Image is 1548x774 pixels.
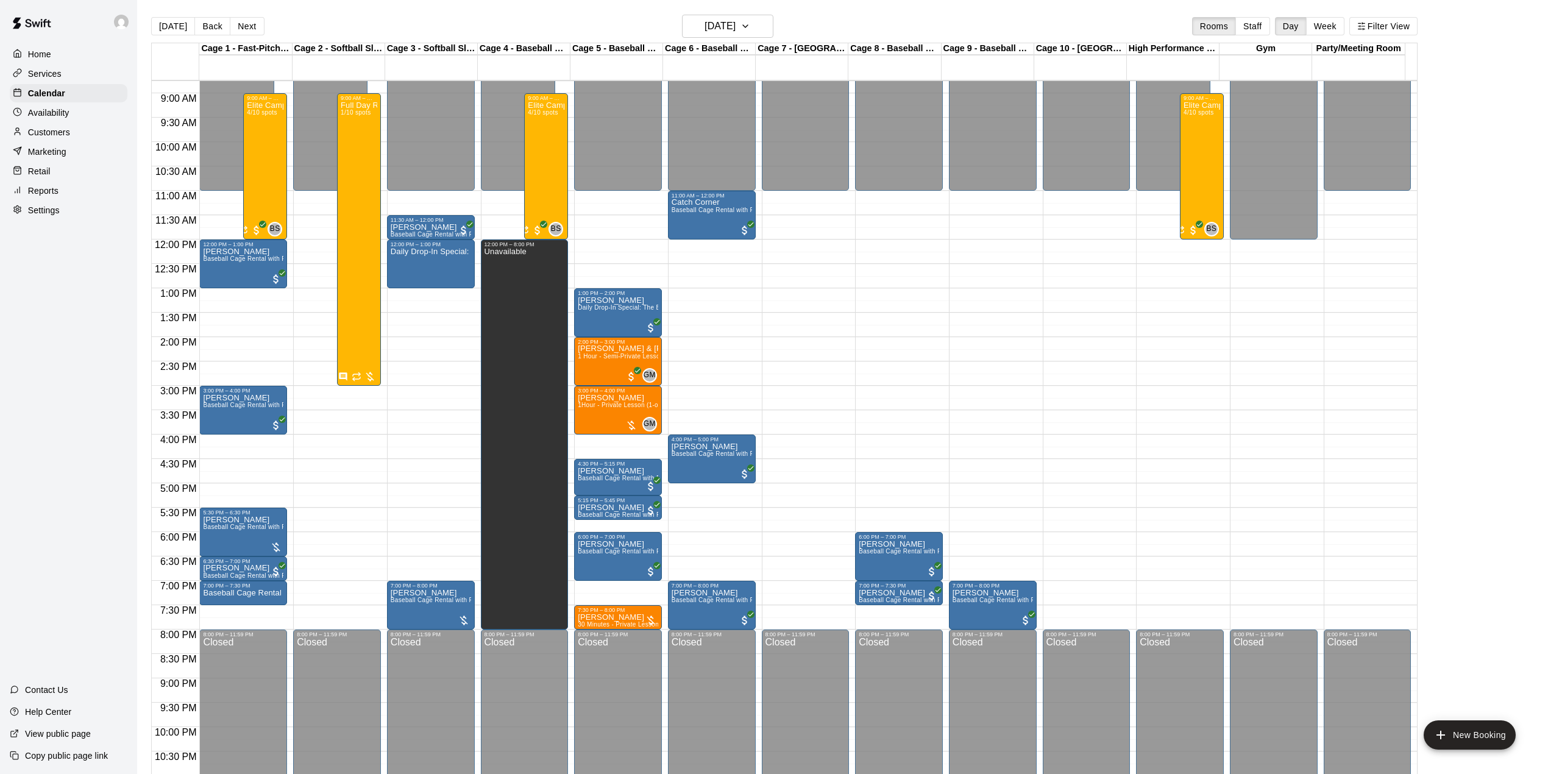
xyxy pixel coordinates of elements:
div: 8:00 PM – 11:59 PM [672,631,752,637]
div: 7:00 PM – 8:00 PM: Baseball Cage Rental with Pitching Machine (4 People Maximum!) [387,581,475,630]
div: 4:30 PM – 5:15 PM: Jason Maclellan [574,459,662,495]
span: 4/10 spots filled [1184,109,1213,116]
div: 8:00 PM – 11:59 PM [1327,631,1408,637]
span: 8:30 PM [157,654,200,664]
div: Cage 6 - Baseball Pitching Machine [663,43,756,55]
div: 12:00 PM – 1:00 PM [203,241,283,247]
p: Settings [28,204,60,216]
div: Cage 8 - Baseball Pitching Machine [848,43,941,55]
span: All customers have paid [531,224,544,236]
div: 6:00 PM – 7:00 PM [859,534,939,540]
div: Baseline Staff [549,222,563,236]
span: 1:30 PM [157,313,200,323]
div: 9:00 AM – 3:00 PM: Full Day Recreational Camp [337,93,381,386]
div: 6:30 PM – 7:00 PM: Liam Ladak [199,556,287,581]
div: 9:00 AM – 12:00 PM [528,95,564,101]
span: Baseline Staff [272,222,282,236]
div: 12:00 PM – 1:00 PM [391,241,471,247]
div: Cage 9 - Baseball Pitching Machine / [GEOGRAPHIC_DATA] [942,43,1034,55]
div: 7:00 PM – 8:00 PM: Simon Lee [949,581,1037,630]
span: All customers have paid [926,590,938,602]
span: 6:00 PM [157,532,200,542]
span: Baseball Cage Rental with Pitching Machine (4 People Maximum!) [859,548,1051,555]
div: Baseline Staff [268,222,282,236]
div: 8:00 PM – 11:59 PM [391,631,471,637]
span: All customers have paid [645,505,657,517]
span: Recurring event [352,372,361,382]
div: 9:00 AM – 12:00 PM [1184,95,1220,101]
a: Reports [10,182,127,200]
div: 7:00 PM – 8:00 PM [391,583,471,589]
div: Retail [10,162,127,180]
div: Marketing [10,143,127,161]
div: 7:00 PM – 8:00 PM [672,583,752,589]
span: 9:30 AM [158,118,200,128]
span: 10:00 PM [152,727,199,737]
div: Cage 3 - Softball Slo-pitch Iron [PERSON_NAME] & Baseball Pitching Machine [385,43,478,55]
div: 9:00 AM – 12:00 PM [247,95,283,101]
div: 4:00 PM – 5:00 PM [672,436,752,442]
div: 4:30 PM – 5:15 PM [578,461,658,467]
div: 8:00 PM – 11:59 PM [297,631,377,637]
button: [DATE] [682,15,773,38]
div: 6:00 PM – 7:00 PM: Andrew Neilson [855,532,943,581]
button: add [1424,720,1516,750]
h6: [DATE] [705,18,736,35]
div: Gabe Manalo [642,417,657,431]
span: All customers have paid [1020,614,1032,627]
a: Settings [10,201,127,219]
button: Next [230,17,264,35]
span: Baseball Cage Rental with Pitching Machine (4 People Maximum!) [578,548,770,555]
div: 6:30 PM – 7:00 PM [203,558,283,564]
span: Baseball Cage Rental with Pitching Machine (4 People Maximum!) [672,597,864,603]
span: 2:00 PM [157,337,200,347]
div: 3:00 PM – 4:00 PM: Sabrina Di Trani [199,386,287,435]
span: All customers have paid [739,614,751,627]
span: All customers have paid [645,566,657,578]
div: 8:00 PM – 11:59 PM [578,631,658,637]
div: 3:00 PM – 4:00 PM [578,388,658,394]
div: 1:00 PM – 2:00 PM [578,290,658,296]
div: 8:00 PM – 11:59 PM [1234,631,1314,637]
div: Joe Florio [112,10,137,34]
span: All customers have paid [739,468,751,480]
div: 11:30 AM – 12:00 PM [391,217,471,223]
div: Party/Meeting Room [1312,43,1405,55]
div: 9:00 AM – 12:00 PM: Elite Camp-half Day [243,93,287,240]
span: 10:00 AM [152,142,200,152]
div: Cage 5 - Baseball Pitching Machine [570,43,663,55]
div: Cage 7 - [GEOGRAPHIC_DATA] [756,43,848,55]
div: 7:00 PM – 7:30 PM [203,583,283,589]
span: GM [644,369,656,382]
span: Baseball Cage Rental with Pitching Machine (4 People Maximum!) [203,402,395,408]
span: Baseball Cage Rental with Pitching Machine (4 People Maximum!) [203,524,395,530]
span: 4/10 spots filled [528,109,558,116]
div: 5:30 PM – 6:30 PM [203,509,283,516]
div: 7:00 PM – 8:00 PM: Francisco Marquez [668,581,756,630]
span: 10:30 PM [152,751,199,762]
span: 11:30 AM [152,215,200,225]
span: All customers have paid [250,224,263,236]
span: 4:30 PM [157,459,200,469]
div: Cage 4 - Baseball Pitching Machine [478,43,570,55]
span: 1/10 spots filled [341,109,371,116]
div: 8:00 PM – 11:59 PM [953,631,1033,637]
p: Services [28,68,62,80]
a: Calendar [10,84,127,102]
div: 5:30 PM – 6:30 PM: Baseball Cage Rental with Pitching Machine (4 People Maximum!) [199,508,287,556]
div: Cage 1 - Fast-Pitch Machine and Automatic Baseball Hack Attack Pitching Machine [199,43,292,55]
p: Marketing [28,146,66,158]
button: Back [194,17,230,35]
span: All customers have paid [645,322,657,334]
button: Staff [1235,17,1270,35]
div: 5:15 PM – 5:45 PM: Jason Maclellan [574,495,662,520]
p: Contact Us [25,684,68,696]
span: 2:30 PM [157,361,200,372]
span: Baseline Staff [553,222,563,236]
span: 30 Minutes - Private Lesson (1-on-1) [578,621,684,628]
span: 1Hour - Private Lesson (1-on-1) [578,402,670,408]
div: 7:00 PM – 7:30 PM [859,583,939,589]
div: 9:00 AM – 12:00 PM: Elite Camp-half Day [524,93,568,240]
